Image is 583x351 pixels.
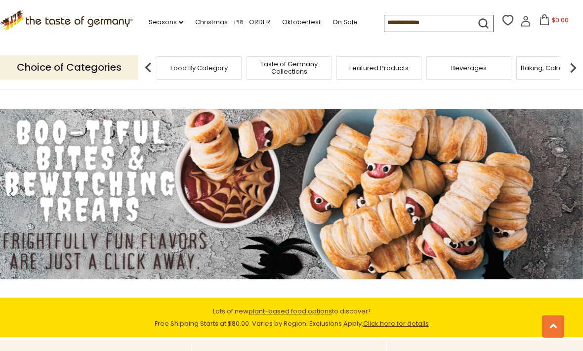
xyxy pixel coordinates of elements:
a: Oktoberfest [282,17,321,28]
a: Christmas - PRE-ORDER [195,17,270,28]
a: Featured Products [349,64,409,72]
img: previous arrow [138,58,158,78]
a: Food By Category [170,64,228,72]
a: Beverages [451,64,487,72]
button: $0.00 [533,14,575,29]
a: Seasons [149,17,183,28]
a: plant-based food options [249,307,332,316]
a: On Sale [333,17,358,28]
span: $0.00 [552,16,569,24]
a: Click here for details [363,319,429,328]
a: Taste of Germany Collections [250,60,329,75]
img: next arrow [563,58,583,78]
span: Lots of new to discover! Free Shipping Starts at $80.00. Varies by Region. Exclusions Apply. [155,307,429,328]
